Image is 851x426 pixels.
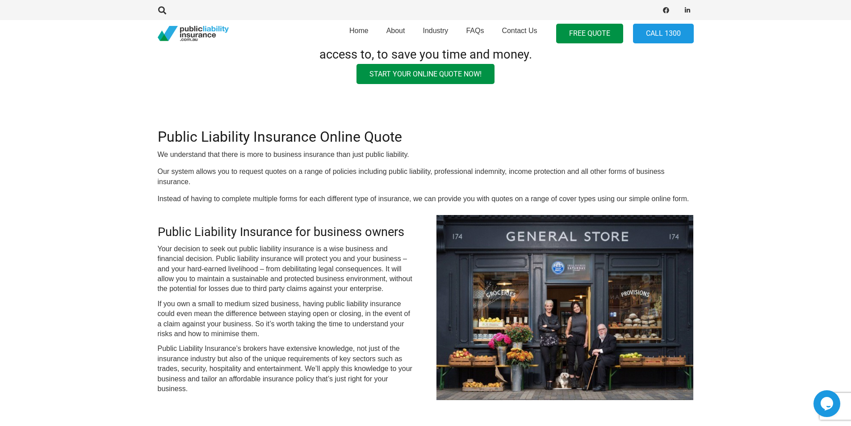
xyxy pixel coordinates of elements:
[660,4,672,17] a: Facebook
[340,17,377,50] a: Home
[386,27,405,34] span: About
[349,27,369,34] span: Home
[633,24,694,44] a: Call 1300
[813,390,842,417] iframe: chat widget
[158,194,694,204] p: Instead of having to complete multiple forms for each different type of insurance, we can provide...
[423,27,448,34] span: Industry
[436,215,694,401] img: small business insurance Australia
[179,33,672,62] h3: We give you access to insurance companies at the rates only insurance brokers have access to, to ...
[377,17,414,50] a: About
[158,245,412,293] span: Your decision to seek out public liability insurance is a wise business and financial decision. P...
[466,27,484,34] span: FAQs
[681,4,694,17] a: LinkedIn
[414,17,457,50] a: Industry
[158,150,694,160] p: We understand that there is more to business insurance than just public liability.
[457,17,493,50] a: FAQs
[154,6,172,14] a: Search
[493,17,546,50] a: Contact Us
[158,167,694,187] p: Our system allows you to request quotes on a range of policies including public liability, profes...
[556,24,623,44] a: FREE QUOTE
[502,27,537,34] span: Contact Us
[356,64,495,84] a: Start your online quote now!
[158,300,410,337] span: If you own a small to medium sized business, having public liability insurance could even mean th...
[158,225,415,240] h3: Public Liability Insurance for business owners
[158,345,412,392] span: Public Liability Insurance’s brokers have extensive knowledge, not just of the insurance industry...
[158,128,694,145] h2: Public Liability Insurance Online Quote
[158,26,229,42] a: pli_logotransparent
